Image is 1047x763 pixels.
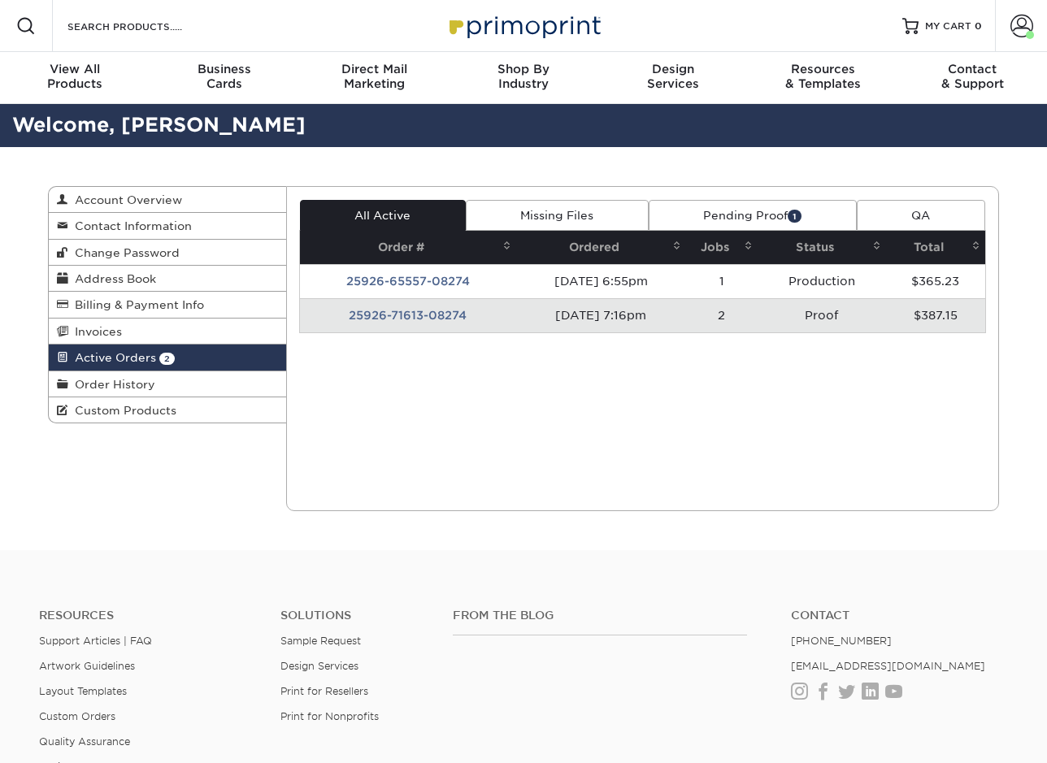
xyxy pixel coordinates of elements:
[748,62,897,91] div: & Templates
[886,231,985,264] th: Total
[68,246,180,259] span: Change Password
[68,351,156,364] span: Active Orders
[925,20,971,33] span: MY CART
[68,298,204,311] span: Billing & Payment Info
[49,213,286,239] a: Contact Information
[516,264,686,298] td: [DATE] 6:55pm
[39,609,256,622] h4: Resources
[150,62,299,76] span: Business
[886,264,985,298] td: $365.23
[857,200,985,231] a: QA
[299,62,449,76] span: Direct Mail
[748,52,897,104] a: Resources& Templates
[49,292,286,318] a: Billing & Payment Info
[791,609,1008,622] a: Contact
[66,16,224,36] input: SEARCH PRODUCTS.....
[49,266,286,292] a: Address Book
[300,264,516,298] td: 25926-65557-08274
[449,52,598,104] a: Shop ByIndustry
[299,62,449,91] div: Marketing
[68,193,182,206] span: Account Overview
[150,62,299,91] div: Cards
[686,298,758,332] td: 2
[49,371,286,397] a: Order History
[49,345,286,371] a: Active Orders 2
[758,264,886,298] td: Production
[598,62,748,91] div: Services
[68,272,156,285] span: Address Book
[598,52,748,104] a: DesignServices
[897,62,1047,91] div: & Support
[49,187,286,213] a: Account Overview
[300,200,466,231] a: All Active
[897,62,1047,76] span: Contact
[897,52,1047,104] a: Contact& Support
[68,404,176,417] span: Custom Products
[150,52,299,104] a: BusinessCards
[68,219,192,232] span: Contact Information
[299,52,449,104] a: Direct MailMarketing
[788,210,802,222] span: 1
[758,298,886,332] td: Proof
[686,231,758,264] th: Jobs
[159,353,175,365] span: 2
[280,609,428,622] h4: Solutions
[442,8,605,43] img: Primoprint
[791,660,985,672] a: [EMAIL_ADDRESS][DOMAIN_NAME]
[49,240,286,266] a: Change Password
[758,231,886,264] th: Status
[300,231,516,264] th: Order #
[516,231,686,264] th: Ordered
[68,378,155,391] span: Order History
[466,200,649,231] a: Missing Files
[649,200,857,231] a: Pending Proof1
[975,20,982,32] span: 0
[598,62,748,76] span: Design
[886,298,985,332] td: $387.15
[300,298,516,332] td: 25926-71613-08274
[49,397,286,423] a: Custom Products
[449,62,598,76] span: Shop By
[449,62,598,91] div: Industry
[49,319,286,345] a: Invoices
[791,635,892,647] a: [PHONE_NUMBER]
[686,264,758,298] td: 1
[453,609,747,622] h4: From the Blog
[748,62,897,76] span: Resources
[516,298,686,332] td: [DATE] 7:16pm
[68,325,122,338] span: Invoices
